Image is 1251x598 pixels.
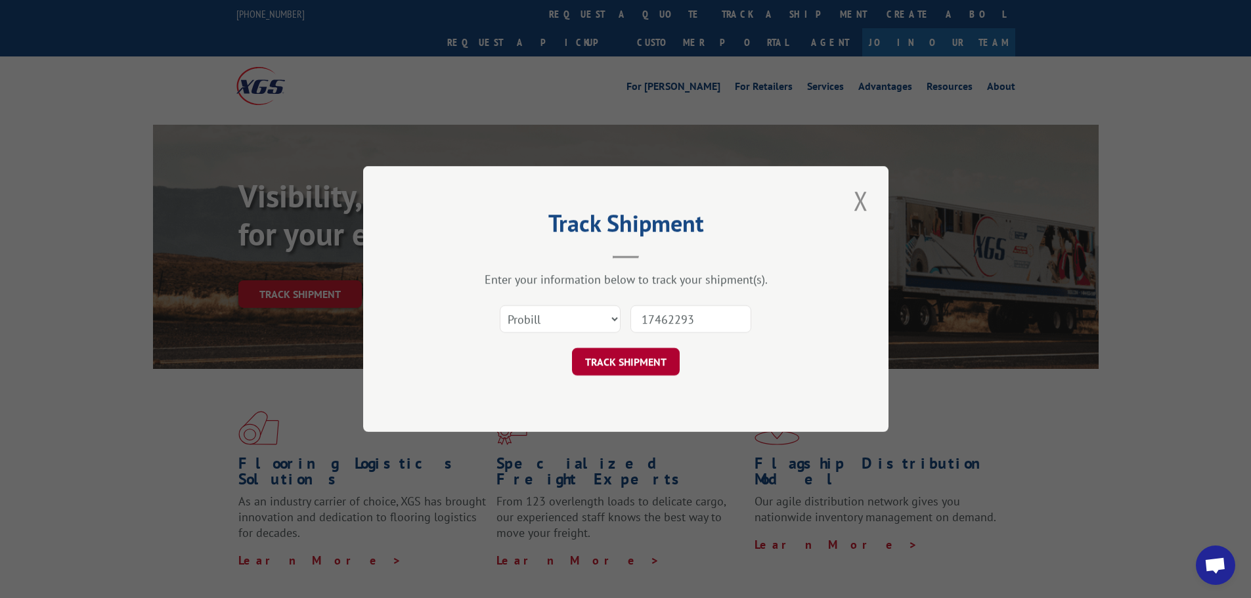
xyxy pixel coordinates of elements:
[429,214,823,239] h2: Track Shipment
[572,348,680,375] button: TRACK SHIPMENT
[1196,545,1235,585] a: Open chat
[850,182,872,219] button: Close modal
[630,305,751,333] input: Number(s)
[429,272,823,287] div: Enter your information below to track your shipment(s).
